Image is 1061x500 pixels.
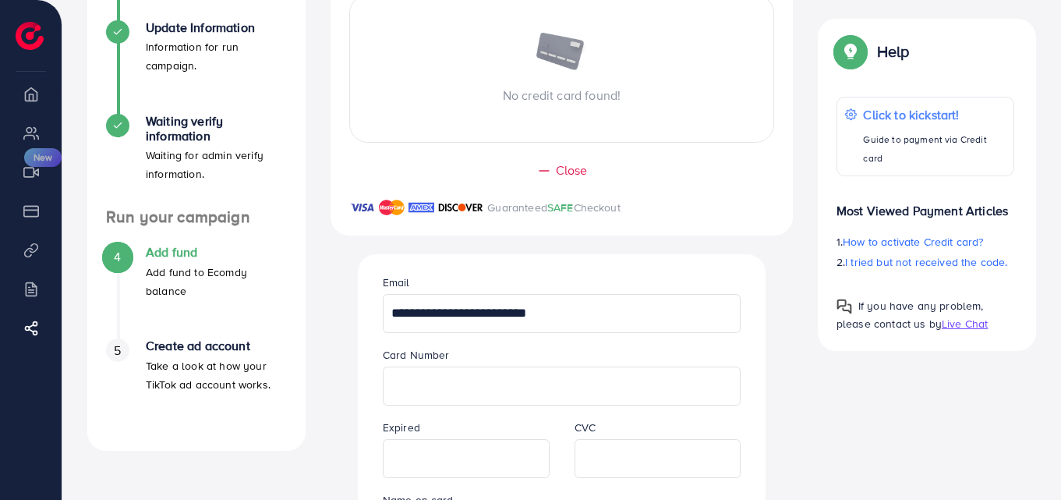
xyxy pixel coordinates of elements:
[995,430,1049,488] iframe: Chat
[16,22,44,50] img: logo
[146,263,287,300] p: Add fund to Ecomdy balance
[408,198,434,217] img: brand
[146,356,287,394] p: Take a look at how your TikTok ad account works.
[383,347,450,363] label: Card Number
[146,20,287,35] h4: Update Information
[487,198,621,217] p: Guaranteed Checkout
[863,130,1006,168] p: Guide to payment via Credit card
[379,198,405,217] img: brand
[575,420,596,435] label: CVC
[836,37,865,66] img: Popup guide
[391,369,733,403] iframe: Secure card number input frame
[535,33,589,73] img: image
[556,161,588,179] span: Close
[836,189,1014,220] p: Most Viewed Payment Articles
[843,234,983,250] span: How to activate Credit card?
[87,114,306,207] li: Waiting verify information
[877,42,910,61] p: Help
[438,198,483,217] img: brand
[146,114,287,144] h4: Waiting verify information
[146,245,287,260] h4: Add fund
[383,420,420,435] label: Expired
[836,298,984,332] span: If you have any problem, please contact us by
[383,275,410,290] label: Email
[87,20,306,114] li: Update Information
[583,441,733,476] iframe: Secure CVC input frame
[349,198,375,217] img: brand
[114,342,121,360] span: 5
[845,254,1007,270] span: I tried but not received the code.
[942,316,988,332] span: Live Chat
[836,232,1014,251] p: 1.
[146,146,287,183] p: Waiting for admin verify information.
[114,248,121,266] span: 4
[391,441,541,476] iframe: Secure expiration date input frame
[146,37,287,75] p: Information for run campaign.
[547,200,574,215] span: SAFE
[146,339,287,353] h4: Create ad account
[836,299,852,314] img: Popup guide
[836,253,1014,271] p: 2.
[87,207,306,227] h4: Run your campaign
[87,339,306,432] li: Create ad account
[350,86,773,105] p: No credit card found!
[863,105,1006,124] p: Click to kickstart!
[87,245,306,339] li: Add fund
